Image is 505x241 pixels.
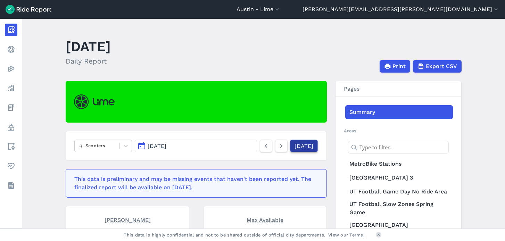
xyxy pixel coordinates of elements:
[345,171,453,185] a: [GEOGRAPHIC_DATA] 3
[6,5,51,14] img: Ride Report
[5,101,17,114] a: Fees
[5,121,17,133] a: Policy
[345,105,453,119] a: Summary
[426,62,457,70] span: Export CSV
[345,199,453,218] a: UT Football Slow Zones Spring Game
[328,232,365,238] a: View our Terms.
[290,140,318,152] a: [DATE]
[336,81,461,97] h3: Pages
[345,218,453,232] a: [GEOGRAPHIC_DATA]
[5,179,17,192] a: Datasets
[74,175,314,192] div: This data is preliminary and may be missing events that haven't been reported yet. The finalized ...
[303,5,499,14] button: [PERSON_NAME][EMAIL_ADDRESS][PERSON_NAME][DOMAIN_NAME]
[66,37,111,56] h1: [DATE]
[135,140,257,152] button: [DATE]
[5,160,17,172] a: Health
[345,157,453,171] a: MetroBike Stations
[345,185,453,199] a: UT Football Game Day No Ride Area
[66,56,111,66] h2: Daily Report
[105,216,151,223] span: [PERSON_NAME]
[392,62,406,70] span: Print
[413,60,462,73] button: Export CSV
[237,5,281,14] button: Austin - Lime
[5,82,17,94] a: Analyze
[5,43,17,56] a: Realtime
[5,63,17,75] a: Heatmaps
[247,216,283,223] span: Max Available
[5,24,17,36] a: Report
[5,140,17,153] a: Areas
[380,60,410,73] button: Print
[74,94,115,109] img: Lime
[348,141,449,153] input: Type to filter...
[344,127,453,134] h2: Areas
[148,143,166,149] span: [DATE]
